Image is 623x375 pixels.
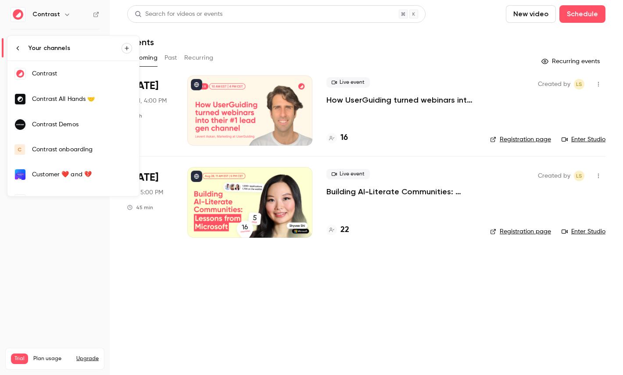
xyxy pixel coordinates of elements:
div: Contrast [32,69,132,78]
div: Customer ❤️ and 💔 [32,170,132,179]
div: Contrast All Hands 🤝 [32,95,132,104]
img: Contrast Demos [15,119,25,130]
div: Contrast onboarding [32,145,132,154]
span: C [18,146,21,154]
div: [PERSON_NAME] @ Contrast [32,196,132,204]
div: Contrast Demos [32,120,132,129]
img: Nathan @ Contrast [15,195,25,205]
img: Contrast All Hands 🤝 [15,94,25,104]
img: Contrast [15,68,25,79]
img: Customer ❤️ and 💔 [15,169,25,180]
div: Your channels [29,44,122,53]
